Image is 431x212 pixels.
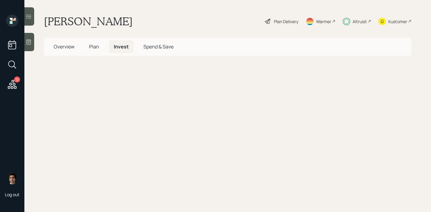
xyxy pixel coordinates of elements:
[114,43,129,50] span: Invest
[54,43,74,50] span: Overview
[388,18,407,25] div: Kustomer
[44,15,133,28] h1: [PERSON_NAME]
[89,43,99,50] span: Plan
[14,76,20,83] div: 12
[274,18,298,25] div: Plan Delivery
[353,18,367,25] div: Altruist
[316,18,331,25] div: Warmer
[6,172,18,184] img: harrison-schaefer-headshot-2.png
[143,43,174,50] span: Spend & Save
[5,192,20,197] div: Log out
